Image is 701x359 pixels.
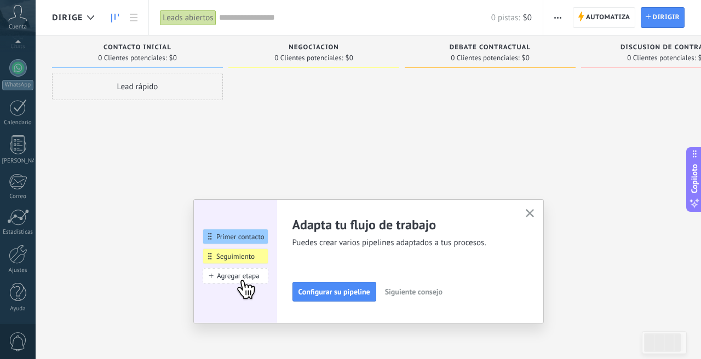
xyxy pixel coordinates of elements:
[385,288,443,296] span: Siguiente consejo
[274,53,343,62] font: 0 Clientes potenciales:
[2,229,34,236] div: Estadísticas
[298,287,370,297] font: Configurar su pipeline
[4,119,31,126] font: Calendario
[104,44,171,51] span: Contacto inicial
[346,53,353,62] font: $0
[52,13,83,23] font: Dirige
[2,305,34,312] div: Ayuda
[653,13,680,21] font: Dirigir
[523,13,532,23] font: $0
[573,7,635,28] a: Automatiza
[450,43,531,51] font: Debate contractual
[9,24,27,31] span: Cuenta
[124,7,143,28] a: Lista
[52,73,223,100] div: Lead rápido
[2,157,45,165] font: [PERSON_NAME]
[550,7,566,28] button: Más
[234,44,394,53] div: Negociación
[410,44,570,53] div: Debate contractual
[160,10,216,26] div: Leads abiertos
[380,283,447,300] button: Siguiente consejo
[689,164,699,194] font: Copiloto
[58,44,217,53] div: Contacto inicial
[289,43,339,51] font: Negociación
[292,238,513,248] span: Puedes crear varios pipelines adaptados a tus procesos.
[522,53,530,62] font: $0
[292,282,376,302] button: Configurar su pipeline
[2,267,34,274] div: Ajustes
[491,13,520,23] font: 0 pistas:
[292,216,513,233] h2: Adapta tu flujo de trabajo
[451,53,519,62] font: 0 Clientes potenciales:
[5,81,31,89] font: WhatsApp
[586,13,630,21] font: Automatiza
[641,7,685,28] a: Dirigir
[9,193,26,200] font: Correo
[627,53,696,62] font: 0 Clientes potenciales:
[98,55,166,61] span: 0 Clientes potenciales:
[169,53,177,62] font: $0
[106,7,124,28] a: Dirige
